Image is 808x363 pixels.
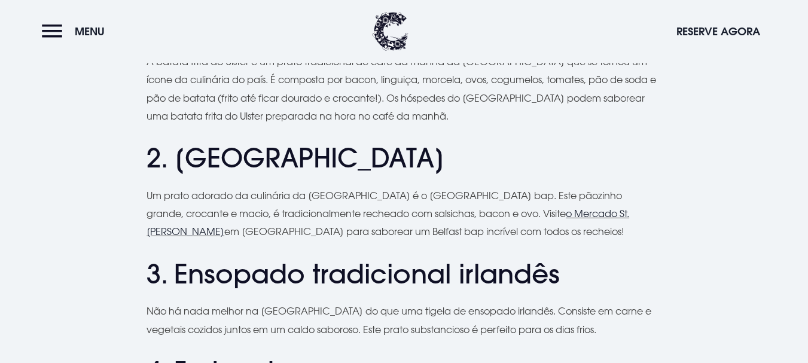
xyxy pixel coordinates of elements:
[224,225,624,237] font: em [GEOGRAPHIC_DATA] para saborear um Belfast bap incrível com todos os recheios!
[147,56,656,122] font: A batata frita do Ulster é um prato tradicional de café da manhã da [GEOGRAPHIC_DATA] que se torn...
[147,190,622,219] font: Um prato adorado da culinária da [GEOGRAPHIC_DATA] é o [GEOGRAPHIC_DATA] bap. Este pãozinho grand...
[676,25,760,38] font: Reserve agora
[670,19,766,44] button: Reserve agora
[373,12,408,51] img: Clandeboye Lodge
[75,25,105,38] font: Menu
[42,19,111,44] button: Menu
[147,257,560,290] font: 3. Ensopado tradicional irlandês
[147,305,651,335] font: Não há nada melhor na [GEOGRAPHIC_DATA] do que uma tigela de ensopado irlandês. Consiste em carne...
[147,141,445,174] font: 2. [GEOGRAPHIC_DATA]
